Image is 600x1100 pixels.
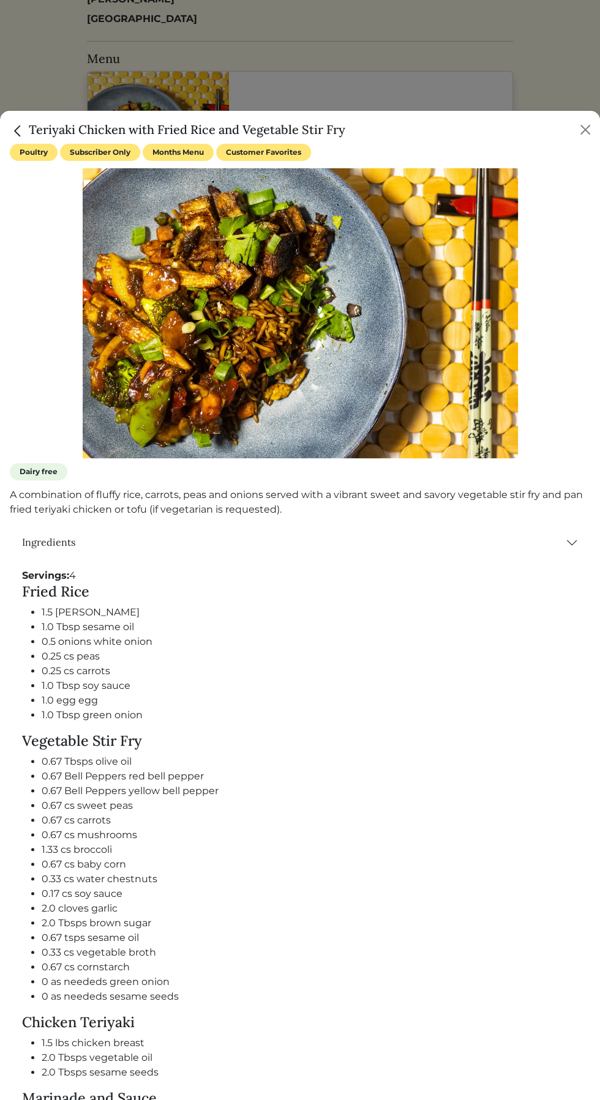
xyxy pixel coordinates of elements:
li: 0 as neededs green onion [42,975,578,989]
li: 0.67 cs sweet peas [42,798,578,813]
span: Months Menu [143,144,214,161]
li: 1.5 lbs chicken breast [42,1036,578,1050]
li: 1.33 cs broccoli [42,842,578,857]
a: Close [10,122,29,137]
li: 1.0 Tbsp sesame oil [42,620,578,634]
strong: Servings: [22,570,69,581]
h5: Teriyaki Chicken with Fried Rice and Vegetable Stir Fry [10,121,345,139]
span: Poultry [10,144,58,161]
li: 1.0 Tbsp green onion [42,708,578,723]
li: 0.67 cs cornstarch [42,960,578,975]
li: 0.67 cs mushrooms [42,828,578,842]
li: 0.67 Bell Peppers yellow bell pepper [42,784,578,798]
button: Ingredients [10,527,590,559]
li: 0.67 tsps sesame oil [42,931,578,945]
li: 1.5 [PERSON_NAME] [42,605,578,620]
li: 2.0 cloves garlic [42,901,578,916]
li: 2.0 Tbsps vegetable oil [42,1050,578,1065]
span: Customer Favorites [216,144,311,161]
li: 0.67 Tbsps olive oil [42,754,578,769]
li: 0.5 onions white onion [42,634,578,649]
h4: Fried Rice [22,583,578,600]
li: 0.67 cs baby corn [42,857,578,872]
div: 4 [22,568,578,583]
li: 1.0 Tbsp soy sauce [42,678,578,693]
img: back_caret-0738dc900bf9763b5e5a40894073b948e17d9601fd527fca9689b06ce300169f.svg [10,123,26,139]
span: Subscriber Only [60,144,140,161]
li: 2.0 Tbsps sesame seeds [42,1065,578,1080]
li: 0.17 cs soy sauce [42,886,578,901]
li: 0.67 Bell Peppers red bell pepper [42,769,578,784]
li: 0.67 cs carrots [42,813,578,828]
li: 0.25 cs carrots [42,664,578,678]
li: 0.25 cs peas [42,649,578,664]
img: c11ad3d6b4aa66c0c0006e4a593d0480 [83,168,518,458]
button: Close [576,120,595,139]
p: A combination of fluffy rice, carrots, peas and onions served with a vibrant sweet and savory veg... [10,488,590,517]
span: Dairy free [10,463,67,480]
li: 0.33 cs water chestnuts [42,872,578,886]
li: 0.33 cs vegetable broth [42,945,578,960]
li: 2.0 Tbsps brown sugar [42,916,578,931]
h4: Chicken Teriyaki [22,1014,578,1031]
li: 0 as neededs sesame seeds [42,989,578,1004]
h4: Vegetable Stir Fry [22,732,578,749]
li: 1.0 egg egg [42,693,578,708]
